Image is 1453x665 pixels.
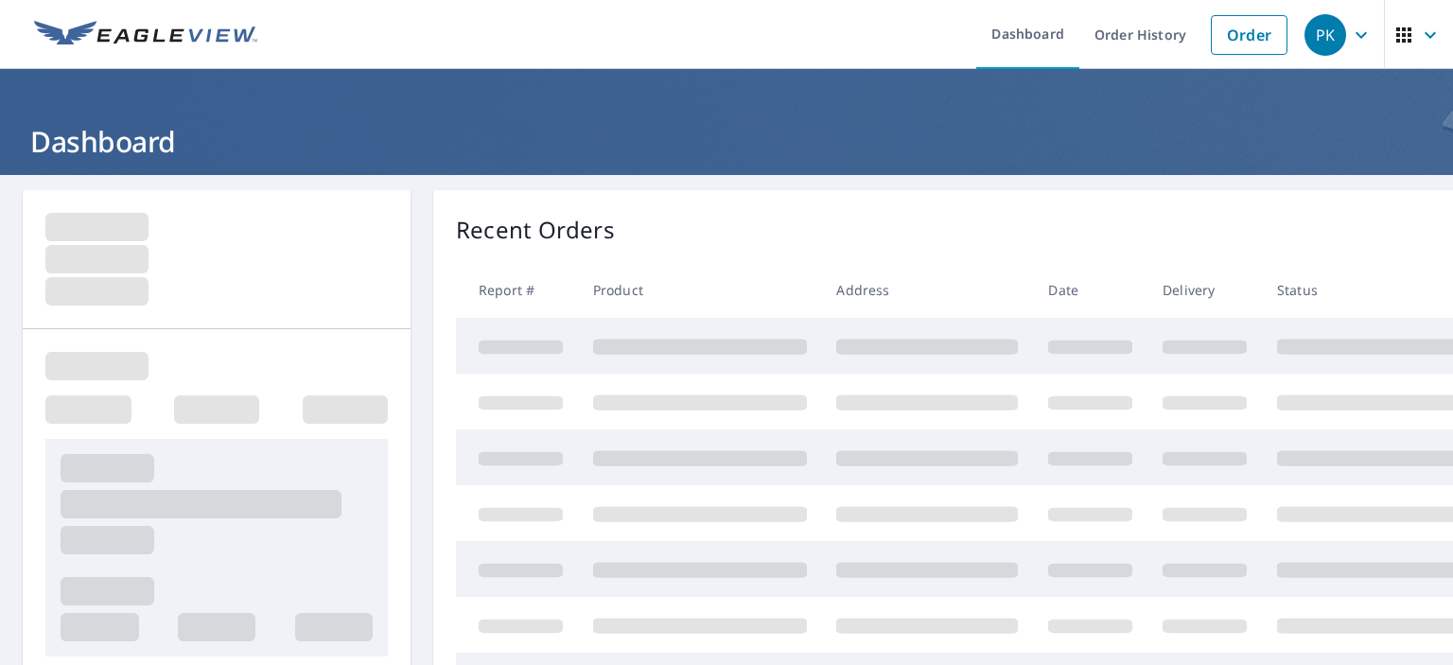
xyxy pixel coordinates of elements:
[34,21,257,49] img: EV Logo
[821,262,1033,318] th: Address
[578,262,822,318] th: Product
[1211,15,1287,55] a: Order
[23,122,1430,161] h1: Dashboard
[1147,262,1262,318] th: Delivery
[1033,262,1147,318] th: Date
[1304,14,1346,56] div: PK
[456,213,615,247] p: Recent Orders
[456,262,578,318] th: Report #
